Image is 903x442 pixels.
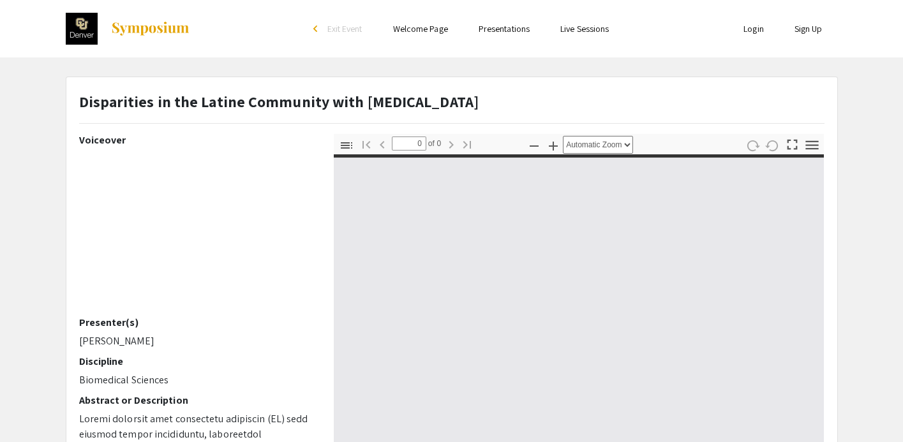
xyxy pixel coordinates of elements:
button: Go to Last Page [456,135,478,153]
input: Page [392,136,426,151]
button: Rotate Counterclockwise [761,136,783,154]
button: Toggle Sidebar [336,136,357,154]
h2: Voiceover [79,134,315,146]
a: Presentations [479,23,530,34]
img: Symposium by ForagerOne [110,21,190,36]
iframe: Disparities in the Latine Community with Rheumatoid Arthritis [79,151,315,316]
div: arrow_back_ios [313,25,321,33]
select: Zoom [563,136,633,154]
h2: Discipline [79,355,315,367]
strong: Disparities in the Latine Community with [MEDICAL_DATA] [79,91,479,112]
img: The 2023 Research and Creative Activities Symposium (RaCAS) [66,13,98,45]
iframe: Chat [10,385,54,432]
a: Login [743,23,764,34]
button: Switch to Presentation Mode [781,134,803,152]
button: Tools [801,136,823,154]
span: Exit Event [327,23,362,34]
h2: Abstract or Description [79,394,315,406]
button: Zoom Out [523,136,545,154]
span: of 0 [426,136,442,151]
a: Welcome Page [393,23,448,34]
a: The 2023 Research and Creative Activities Symposium (RaCAS) [66,13,190,45]
button: Go to First Page [355,135,377,153]
button: Zoom In [542,136,564,154]
button: Next Page [440,135,462,153]
a: Sign Up [795,23,823,34]
p: [PERSON_NAME] [79,334,315,349]
a: Live Sessions [560,23,609,34]
p: Biomedical Sciences [79,372,315,388]
h2: Presenter(s) [79,316,315,328]
button: Previous Page [371,135,393,153]
button: Rotate Clockwise [742,136,763,154]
